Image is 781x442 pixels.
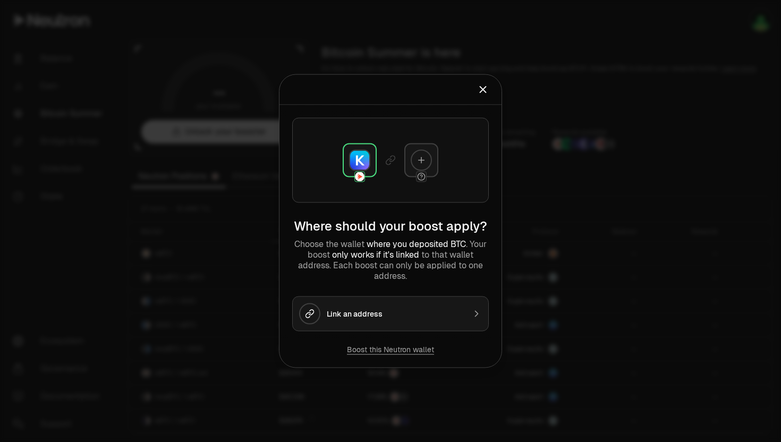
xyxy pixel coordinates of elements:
[347,344,434,355] button: Boost this Neutron wallet
[332,249,419,260] span: only works if it's linked
[292,218,489,235] h2: Where should your boost apply?
[327,309,465,319] div: Link an address
[355,172,364,182] img: Neutron Logo
[292,239,489,282] p: Choose the wallet . Your boost to that wallet address. Each boost can only be applied to one addr...
[367,239,466,250] span: where you deposited BTC
[292,296,489,331] button: Link an address
[350,151,369,170] img: Keplr
[477,82,489,97] button: Close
